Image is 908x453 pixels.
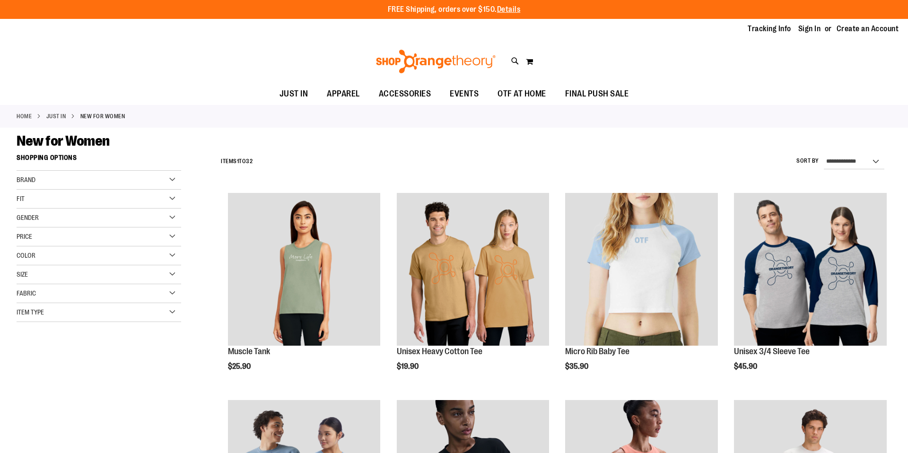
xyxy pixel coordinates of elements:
[317,83,369,105] a: APPAREL
[223,188,385,394] div: product
[837,24,899,34] a: Create an Account
[17,308,44,316] span: Item Type
[734,193,887,346] img: Unisex 3/4 Sleeve Tee
[734,193,887,347] a: Unisex 3/4 Sleeve Tee
[397,193,550,347] a: Unisex Heavy Cotton Tee
[46,112,66,121] a: JUST IN
[221,154,253,169] h2: Items to
[488,83,556,105] a: OTF AT HOME
[734,362,759,371] span: $45.90
[327,83,360,105] span: APPAREL
[17,195,25,202] span: Fit
[565,362,590,371] span: $35.90
[729,188,891,394] div: product
[369,83,441,105] a: ACCESSORIES
[228,362,252,371] span: $25.90
[246,158,253,165] span: 32
[17,112,32,121] a: Home
[498,83,546,105] span: OTF AT HOME
[565,193,718,346] img: Micro Rib Baby Tee
[734,347,810,356] a: Unisex 3/4 Sleeve Tee
[80,112,125,121] strong: New for Women
[17,289,36,297] span: Fabric
[497,5,521,14] a: Details
[375,50,497,73] img: Shop Orangetheory
[17,133,110,149] span: New for Women
[397,347,482,356] a: Unisex Heavy Cotton Tee
[560,188,723,394] div: product
[17,233,32,240] span: Price
[397,193,550,346] img: Unisex Heavy Cotton Tee
[17,176,35,183] span: Brand
[798,24,821,34] a: Sign In
[379,83,431,105] span: ACCESSORIES
[565,83,629,105] span: FINAL PUSH SALE
[565,347,629,356] a: Micro Rib Baby Tee
[17,270,28,278] span: Size
[279,83,308,105] span: JUST IN
[17,252,35,259] span: Color
[450,83,479,105] span: EVENTS
[228,347,270,356] a: Muscle Tank
[17,214,39,221] span: Gender
[796,157,819,165] label: Sort By
[270,83,318,105] a: JUST IN
[565,193,718,347] a: Micro Rib Baby Tee
[440,83,488,105] a: EVENTS
[392,188,554,394] div: product
[237,158,239,165] span: 1
[556,83,638,105] a: FINAL PUSH SALE
[228,193,381,346] img: Muscle Tank
[388,4,521,15] p: FREE Shipping, orders over $150.
[397,362,420,371] span: $19.90
[748,24,791,34] a: Tracking Info
[228,193,381,347] a: Muscle Tank
[17,149,181,171] strong: Shopping Options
